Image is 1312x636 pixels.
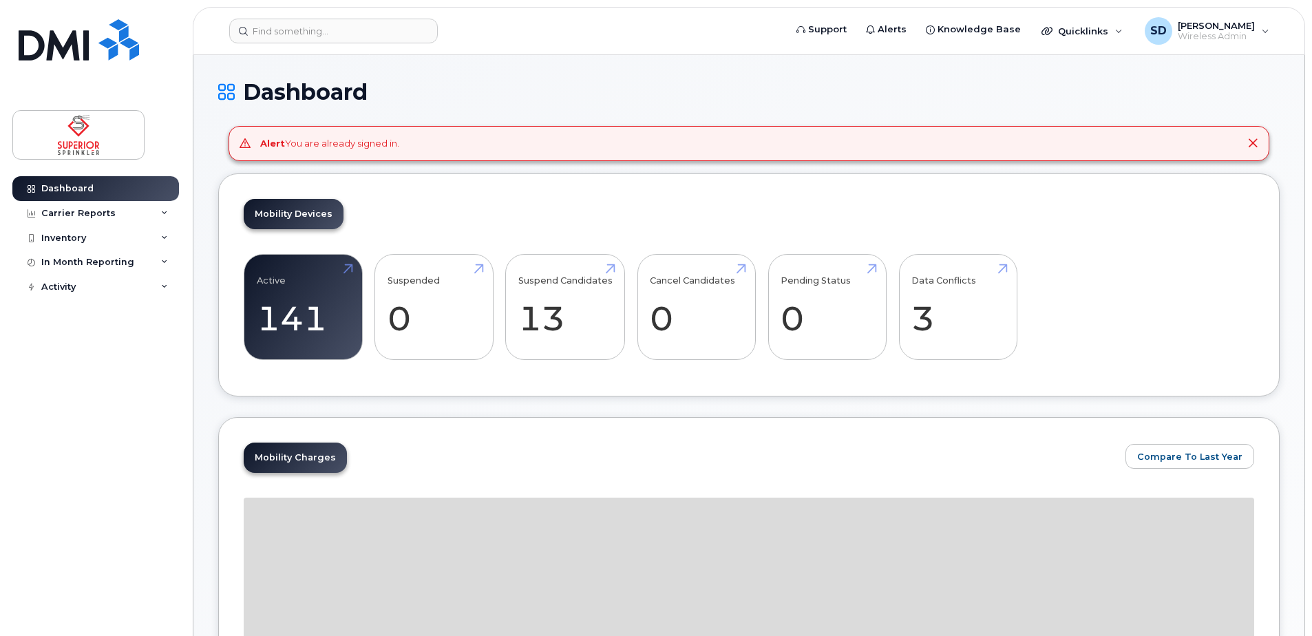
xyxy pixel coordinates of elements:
[244,443,347,473] a: Mobility Charges
[260,138,285,149] strong: Alert
[1125,444,1254,469] button: Compare To Last Year
[218,80,1280,104] h1: Dashboard
[650,262,743,352] a: Cancel Candidates 0
[518,262,613,352] a: Suspend Candidates 13
[244,199,343,229] a: Mobility Devices
[1137,450,1242,463] span: Compare To Last Year
[257,262,350,352] a: Active 141
[388,262,480,352] a: Suspended 0
[260,137,399,150] div: You are already signed in.
[781,262,874,352] a: Pending Status 0
[911,262,1004,352] a: Data Conflicts 3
